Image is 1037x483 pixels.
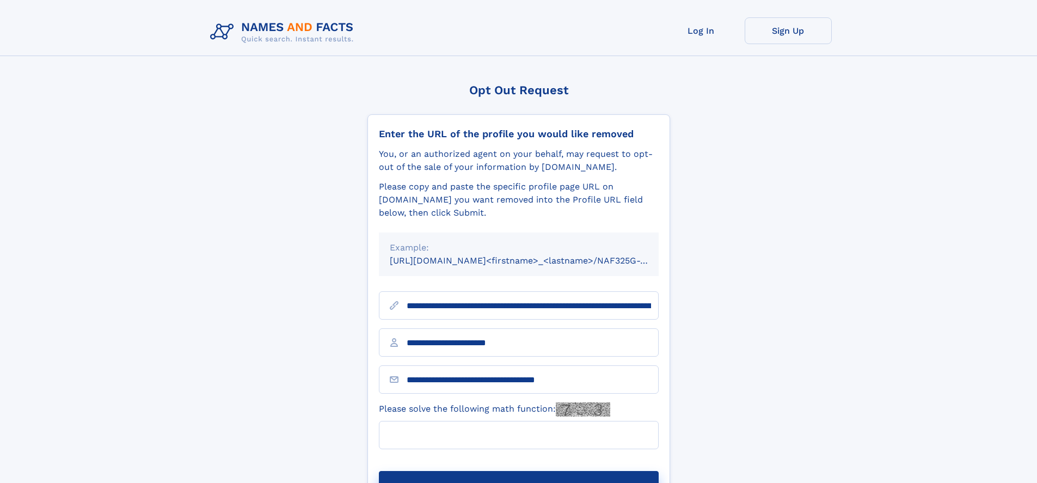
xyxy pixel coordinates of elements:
a: Log In [658,17,745,44]
div: You, or an authorized agent on your behalf, may request to opt-out of the sale of your informatio... [379,148,659,174]
div: Enter the URL of the profile you would like removed [379,128,659,140]
div: Example: [390,241,648,254]
small: [URL][DOMAIN_NAME]<firstname>_<lastname>/NAF325G-xxxxxxxx [390,255,679,266]
label: Please solve the following math function: [379,402,610,417]
div: Opt Out Request [367,83,670,97]
img: Logo Names and Facts [206,17,363,47]
div: Please copy and paste the specific profile page URL on [DOMAIN_NAME] you want removed into the Pr... [379,180,659,219]
a: Sign Up [745,17,832,44]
